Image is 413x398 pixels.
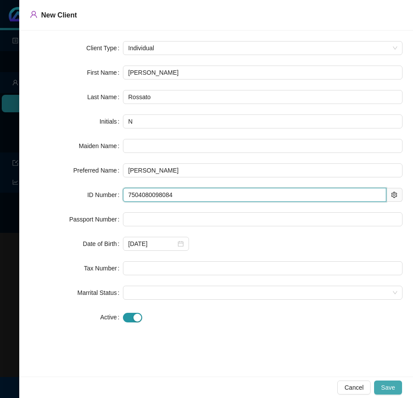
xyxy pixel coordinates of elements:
[84,261,123,275] label: Tax Number
[344,383,364,392] span: Cancel
[381,383,395,392] span: Save
[83,237,123,251] label: Date of Birth
[87,188,123,202] label: ID Number
[128,239,176,249] input: Select date
[86,41,123,55] label: Client Type
[100,310,123,324] label: Active
[99,114,123,128] label: Initials
[30,10,38,18] span: user
[337,381,371,395] button: Cancel
[128,42,397,55] span: Individual
[77,286,123,300] label: Marrital Status
[41,11,77,19] span: New Client
[73,163,123,177] label: Preferred Name
[87,66,123,80] label: First Name
[69,212,123,226] label: Passport Number
[391,192,397,198] span: setting
[79,139,123,153] label: Maiden Name
[374,381,402,395] button: Save
[87,90,123,104] label: Last Name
